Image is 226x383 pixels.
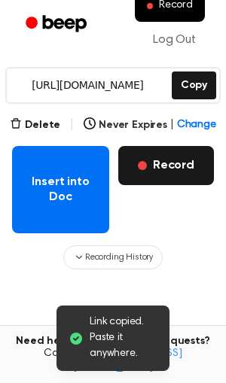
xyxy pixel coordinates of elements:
[9,348,217,374] span: Contact us
[177,117,216,133] span: Change
[69,116,75,134] span: |
[73,348,182,372] a: [EMAIL_ADDRESS][DOMAIN_NAME]
[85,251,153,264] span: Recording History
[170,117,174,133] span: |
[63,245,163,269] button: Recording History
[84,117,216,133] button: Never Expires|Change
[15,10,100,39] a: Beep
[138,22,211,58] a: Log Out
[172,71,216,99] button: Copy
[90,315,157,362] span: Link copied. Paste it anywhere.
[12,146,109,233] button: Insert into Doc
[10,117,60,133] button: Delete
[118,146,214,185] button: Record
